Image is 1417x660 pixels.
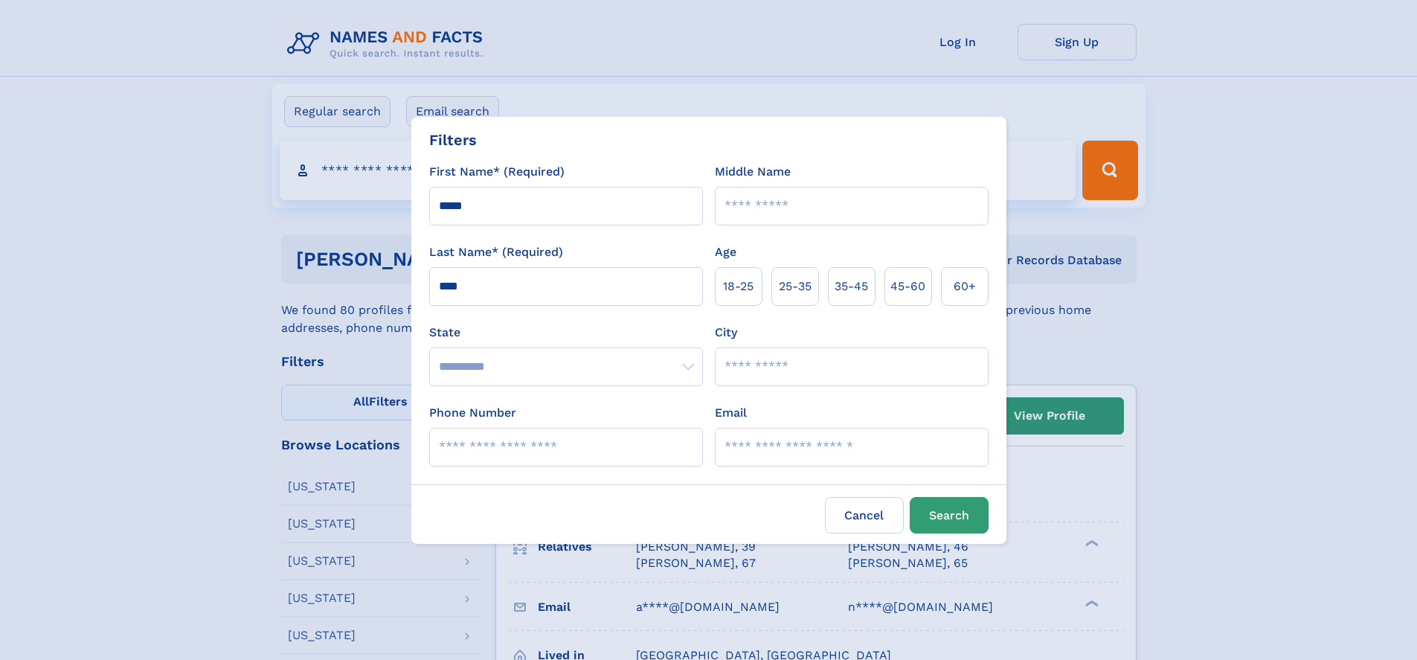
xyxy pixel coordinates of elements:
label: Middle Name [715,163,791,181]
span: 18‑25 [723,278,754,295]
label: City [715,324,737,342]
label: Email [715,404,747,422]
label: State [429,324,703,342]
button: Search [910,497,989,534]
span: 25‑35 [779,278,812,295]
span: 45‑60 [890,278,925,295]
label: Phone Number [429,404,516,422]
label: Age [715,243,736,261]
label: Last Name* (Required) [429,243,563,261]
div: Filters [429,129,477,151]
span: 60+ [954,278,976,295]
label: First Name* (Required) [429,163,565,181]
span: 35‑45 [835,278,868,295]
label: Cancel [825,497,904,534]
